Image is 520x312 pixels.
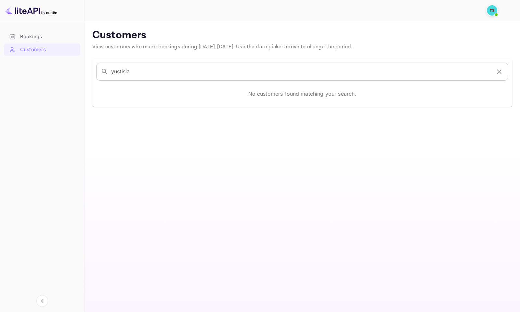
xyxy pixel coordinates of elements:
button: Collapse navigation [36,295,48,307]
img: LiteAPI logo [5,5,57,16]
a: Bookings [4,30,80,42]
a: Customers [4,43,80,55]
img: Traveloka 3PS03 [487,5,497,16]
span: [DATE] - [DATE] [199,43,233,50]
div: Bookings [20,33,77,41]
p: No customers found matching your search. [248,90,357,98]
input: Search customers by name or email... [111,63,491,81]
span: View customers who made bookings during . Use the date picker above to change the period. [92,43,352,50]
p: Customers [92,29,512,42]
div: Customers [20,46,77,54]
